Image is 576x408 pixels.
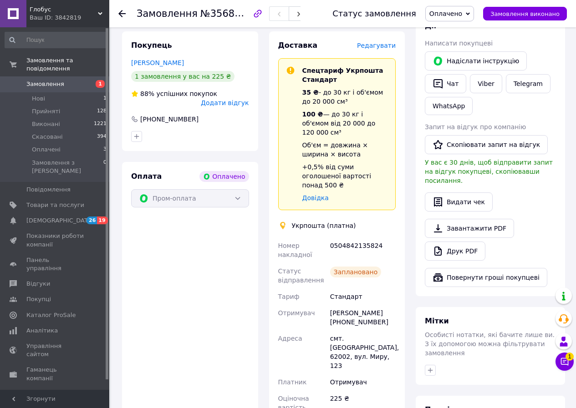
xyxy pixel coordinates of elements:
[278,41,318,50] span: Доставка
[302,89,319,96] span: 35 ₴
[328,374,398,390] div: Отримувач
[278,309,315,317] span: Отримувач
[357,42,396,49] span: Редагувати
[32,159,103,175] span: Замовлення з [PERSON_NAME]
[32,120,60,128] span: Виконані
[328,237,398,263] div: 0504842135824
[200,8,265,19] span: №356889361
[103,95,107,103] span: 1
[290,221,358,230] div: Укрпошта (платна)
[26,80,64,88] span: Замовлення
[32,107,60,116] span: Прийняті
[140,90,154,97] span: 88%
[302,110,388,137] div: — до 30 кг і об'ємом від 20 000 до 120 000 см³
[425,219,514,238] a: Завантажити PDF
[425,317,449,325] span: Мітки
[425,123,526,131] span: Запит на відгук про компанію
[278,335,302,342] span: Адреса
[490,10,560,17] span: Замовлення виконано
[302,111,323,118] span: 100 ₴
[425,74,466,93] button: Чат
[26,217,94,225] span: [DEMOGRAPHIC_DATA]
[131,172,162,181] span: Оплата
[26,256,84,272] span: Панель управління
[26,366,84,382] span: Гаманець компанії
[425,242,485,261] a: Друк PDF
[97,107,107,116] span: 128
[425,331,555,357] span: Особисті нотатки, які бачите лише ви. З їх допомогою можна фільтрувати замовлення
[96,80,105,88] span: 1
[131,41,172,50] span: Покупець
[103,159,107,175] span: 0
[26,311,76,319] span: Каталог ProSale
[425,268,547,287] button: Повернути гроші покупцеві
[425,135,548,154] button: Скопіювати запит на відгук
[26,201,84,209] span: Товари та послуги
[131,89,217,98] div: успішних покупок
[278,267,324,284] span: Статус відправлення
[26,186,71,194] span: Повідомлення
[302,67,383,83] span: Спецтариф Укрпошта Стандарт
[425,192,493,212] button: Видати чек
[131,59,184,66] a: [PERSON_NAME]
[328,330,398,374] div: смт. [GEOGRAPHIC_DATA], 62002, вул. Миру, 123
[30,14,109,22] div: Ваш ID: 3842819
[302,194,329,201] a: Довідка
[425,51,527,71] button: Надіслати інструкцію
[26,280,50,288] span: Відгуки
[278,293,300,300] span: Тариф
[328,288,398,305] div: Стандарт
[425,159,553,184] span: У вас є 30 днів, щоб відправити запит на відгук покупцеві, скопіювавши посилання.
[302,162,388,190] div: +0,5% від суми оголошеної вартості понад 500 ₴
[32,95,45,103] span: Нові
[139,115,199,124] div: [PHONE_NUMBER]
[87,217,97,224] span: 26
[103,146,107,154] span: 3
[32,146,61,154] span: Оплачені
[201,99,249,106] span: Додати відгук
[97,133,107,141] span: 394
[470,74,502,93] a: Viber
[137,8,198,19] span: Замовлення
[330,267,382,277] div: Заплановано
[30,5,98,14] span: Глобус
[429,10,462,17] span: Оплачено
[332,9,416,18] div: Статус замовлення
[32,133,63,141] span: Скасовані
[483,7,567,20] button: Замовлення виконано
[26,295,51,303] span: Покупці
[26,232,84,248] span: Показники роботи компанії
[118,9,126,18] div: Повернутися назад
[506,74,551,93] a: Telegram
[97,217,107,224] span: 19
[328,305,398,330] div: [PERSON_NAME] [PHONE_NUMBER]
[94,120,107,128] span: 1221
[425,40,493,47] span: Написати покупцеві
[26,56,109,73] span: Замовлення та повідомлення
[566,353,574,361] span: 1
[26,342,84,358] span: Управління сайтом
[278,378,307,386] span: Платник
[302,88,388,106] div: - до 30 кг і об'ємом до 20 000 см³
[26,327,58,335] span: Аналітика
[278,242,312,258] span: Номер накладної
[5,32,107,48] input: Пошук
[425,97,473,115] a: WhatsApp
[131,71,234,82] div: 1 замовлення у вас на 225 ₴
[199,171,249,182] div: Оплачено
[302,141,388,159] div: Об'єм = довжина × ширина × висота
[556,353,574,371] button: Чат з покупцем1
